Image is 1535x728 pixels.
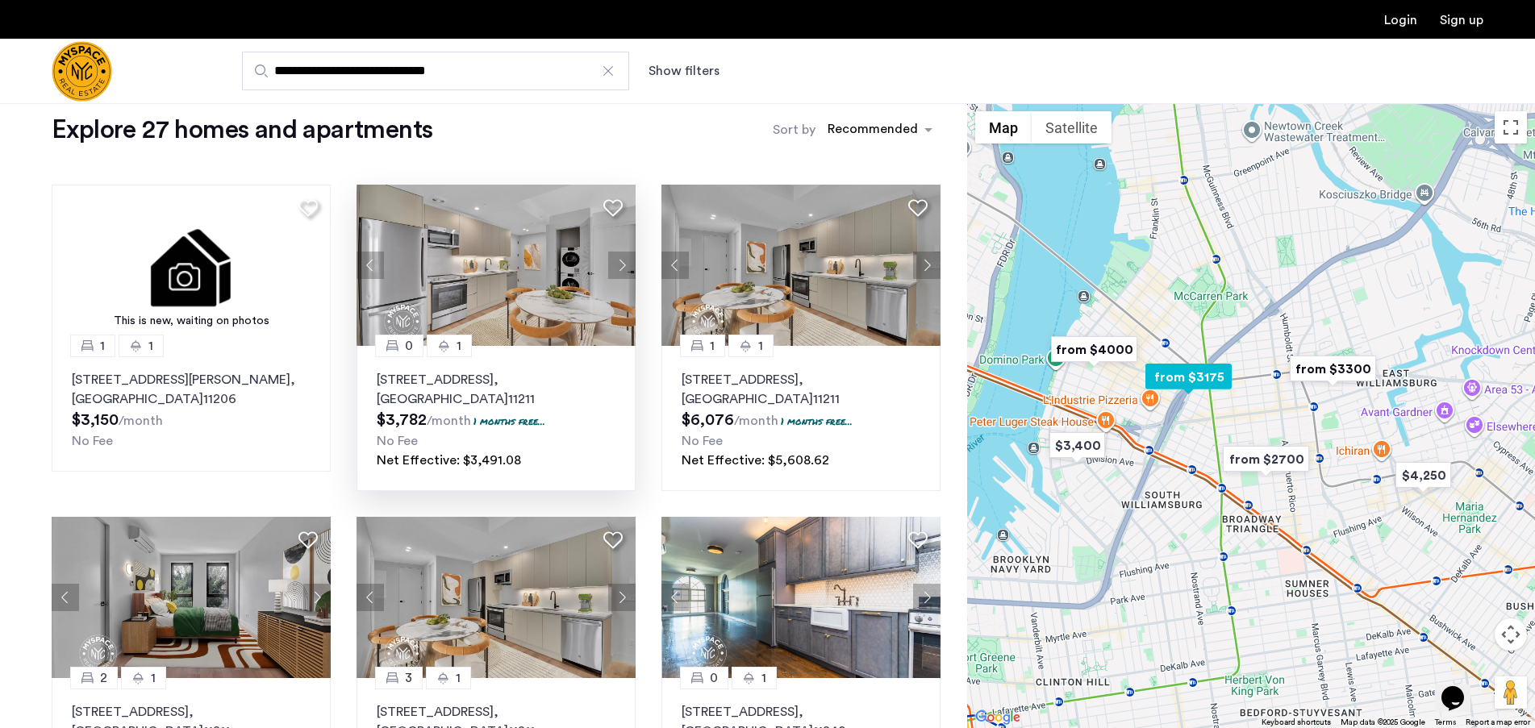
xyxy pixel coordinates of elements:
span: $3,782 [377,412,427,428]
button: Show or hide filters [649,61,720,81]
button: Next apartment [303,584,331,611]
a: 01[STREET_ADDRESS], [GEOGRAPHIC_DATA]112111 months free...No FeeNet Effective: $3,491.08 [357,346,636,491]
span: $6,076 [682,412,734,428]
span: 1 [710,336,715,356]
input: Apartment Search [242,52,629,90]
img: logo [52,41,112,102]
span: 1 [100,336,105,356]
span: $3,150 [72,412,119,428]
span: 0 [405,336,413,356]
img: 1995_638575268748774069.jpeg [661,185,941,346]
button: Keyboard shortcuts [1262,717,1331,728]
p: [STREET_ADDRESS][PERSON_NAME] 11206 [72,370,311,409]
span: Map data ©2025 Google [1341,718,1425,726]
ng-select: sort-apartment [820,115,941,144]
span: 3 [405,668,412,688]
button: Toggle fullscreen view [1495,111,1527,144]
button: Map camera controls [1495,618,1527,651]
span: 1 [457,336,461,356]
sub: /month [119,414,163,427]
button: Next apartment [608,584,636,611]
a: Open this area in Google Maps (opens a new window) [971,707,1024,728]
button: Drag Pegman onto the map to open Street View [1495,676,1527,709]
button: Previous apartment [661,252,689,279]
label: Sort by [773,120,815,139]
img: 1995_638575268748822459.jpeg [357,185,636,346]
span: 1 [151,668,156,688]
div: $3,400 [1043,427,1112,464]
div: This is new, waiting on photos [60,313,323,330]
img: 1995_638575268748774069.jpeg [357,517,636,678]
div: Recommended [825,119,918,143]
span: 0 [710,668,718,688]
button: Next apartment [608,252,636,279]
a: Terms (opens in new tab) [1435,717,1456,728]
span: Net Effective: $5,608.62 [682,454,829,467]
p: 1 months free... [473,414,545,428]
a: Report a map error [1466,717,1530,728]
div: from $4000 [1045,331,1144,368]
div: $4,250 [1389,457,1458,493]
sub: /month [734,414,778,427]
button: Show satellite imagery [1032,111,1112,144]
p: [STREET_ADDRESS] 11211 [682,370,920,409]
span: No Fee [72,435,113,447]
img: 3.gif [52,185,331,346]
a: Registration [1440,14,1483,27]
button: Next apartment [913,584,941,611]
a: Login [1384,14,1417,27]
div: from $3175 [1139,359,1238,395]
button: Previous apartment [357,584,384,611]
img: 1995_638575271569034674.jpeg [52,517,331,678]
img: Google [971,707,1024,728]
p: [STREET_ADDRESS] 11211 [377,370,615,409]
img: 1996_638415567453232340.png [661,517,941,678]
span: 1 [148,336,153,356]
a: 11[STREET_ADDRESS], [GEOGRAPHIC_DATA]112111 months free...No FeeNet Effective: $5,608.62 [661,346,941,491]
p: 1 months free... [781,414,853,428]
button: Next apartment [913,252,941,279]
iframe: chat widget [1435,664,1487,712]
button: Previous apartment [357,252,384,279]
span: No Fee [377,435,418,447]
div: from $3300 [1283,351,1383,387]
a: This is new, waiting on photos [52,185,331,346]
sub: /month [427,414,471,427]
span: 1 [761,668,766,688]
span: 2 [100,668,107,688]
span: Net Effective: $3,491.08 [377,454,521,467]
button: Previous apartment [52,584,79,611]
span: No Fee [682,435,723,447]
button: Show street map [975,111,1032,144]
h1: Explore 27 homes and apartments [52,114,432,146]
div: from $2700 [1216,441,1316,477]
span: 1 [758,336,763,356]
span: 1 [456,668,461,688]
button: Previous apartment [661,584,689,611]
a: Cazamio Logo [52,41,112,102]
a: 11[STREET_ADDRESS][PERSON_NAME], [GEOGRAPHIC_DATA]11206No Fee [52,346,331,472]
